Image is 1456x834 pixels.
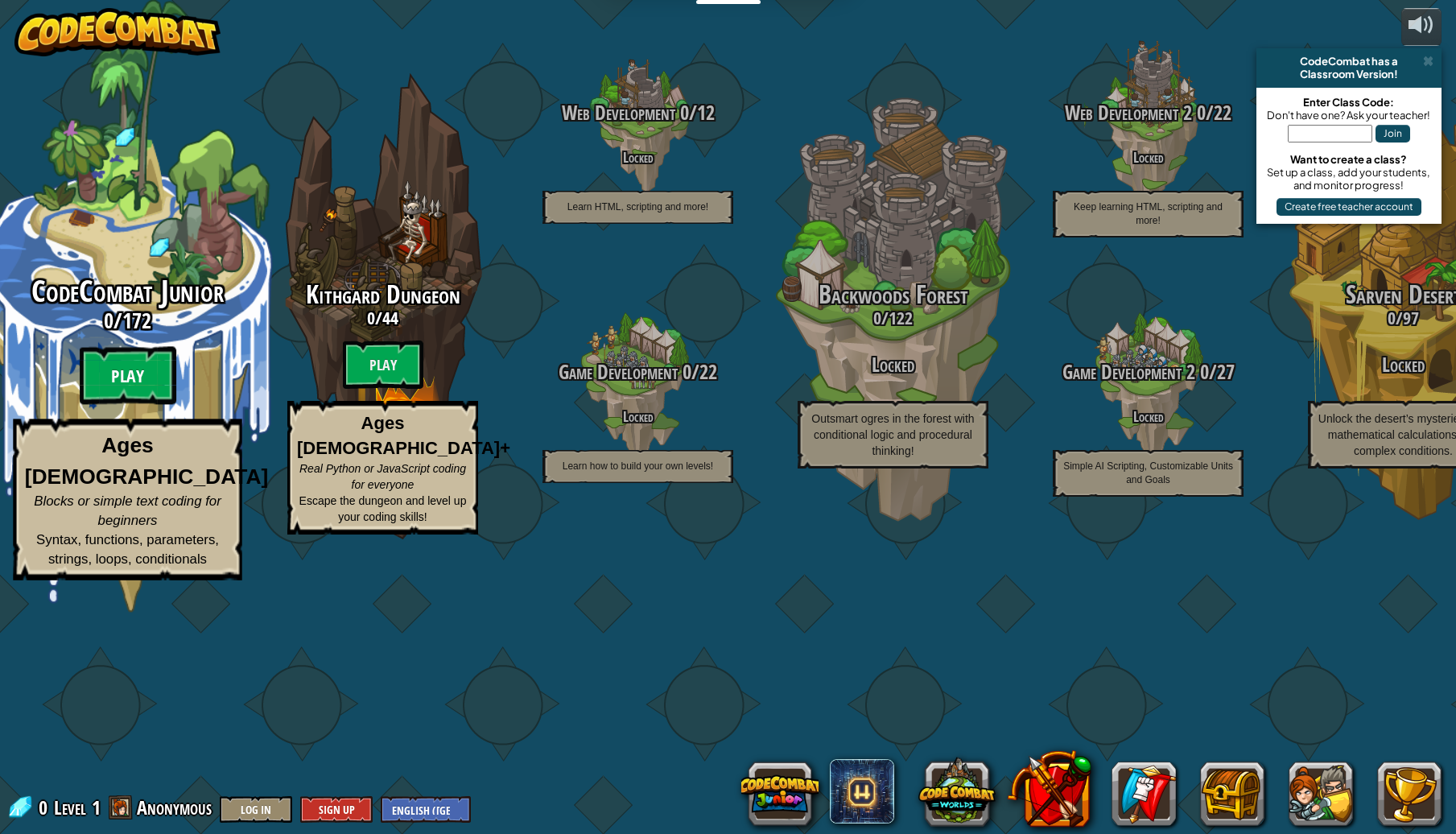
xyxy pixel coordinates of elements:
[220,796,292,823] button: Log In
[1063,460,1233,485] span: Simple AI Scripting, Customizable Units and Goals
[1195,358,1209,386] span: 0
[1264,166,1433,192] div: Set up a class, add your students, and monitor progress!
[1376,125,1410,142] button: Join
[1021,361,1276,383] h3: /
[104,306,113,335] span: 0
[306,277,460,312] span: Kithgard Dungeon
[1214,99,1231,126] span: 22
[1277,198,1421,216] button: Create free teacher account
[1021,150,1276,165] h4: Locked
[297,413,510,458] strong: Ages [DEMOGRAPHIC_DATA]+
[54,795,86,821] span: Level
[510,150,765,165] h4: Locked
[675,99,689,126] span: 0
[382,306,398,330] span: 44
[1217,358,1235,386] span: 27
[1388,306,1396,330] span: 0
[137,795,212,820] span: Anonymous
[92,795,101,820] span: 1
[1021,409,1276,424] h4: Locked
[34,493,221,528] span: Blocks or simple text coding for beginners
[122,306,151,335] span: 172
[765,354,1021,376] h3: Locked
[255,51,510,561] div: Complete previous world to unlock
[678,358,691,386] span: 0
[889,306,913,330] span: 122
[14,8,221,56] img: CodeCombat - Learn how to code by playing a game
[1021,102,1276,124] h3: /
[765,308,1021,328] h3: /
[510,361,765,383] h3: /
[1264,96,1433,109] div: Enter Class Code:
[699,358,717,386] span: 22
[1065,99,1192,126] span: Web Development 2
[1403,306,1419,330] span: 97
[1263,68,1435,81] div: Classroom Version!
[31,270,224,312] span: CodeCombat Junior
[255,308,510,328] h3: /
[697,99,715,126] span: 12
[299,494,467,523] span: Escape the dungeon and level up your coding skills!
[299,462,466,491] span: Real Python or JavaScript coding for everyone
[1263,55,1435,68] div: CodeCombat has a
[510,409,765,424] h4: Locked
[1062,358,1195,386] span: Game Development 2
[80,347,176,405] btn: Play
[367,306,375,330] span: 0
[1074,201,1223,226] span: Keep learning HTML, scripting and more!
[1192,99,1206,126] span: 0
[1264,109,1433,122] div: Don't have one? Ask your teacher!
[873,306,881,330] span: 0
[510,102,765,124] h3: /
[563,460,713,472] span: Learn how to build your own levels!
[1264,153,1433,166] div: Want to create a class?
[567,201,708,213] span: Learn HTML, scripting and more!
[1401,8,1442,46] button: Adjust volume
[562,99,675,126] span: Web Development
[25,434,269,489] strong: Ages [DEMOGRAPHIC_DATA]
[39,795,52,820] span: 0
[300,796,373,823] button: Sign Up
[559,358,678,386] span: Game Development
[811,412,974,457] span: Outsmart ogres in the forest with conditional logic and procedural thinking!
[36,532,219,567] span: Syntax, functions, parameters, strings, loops, conditionals
[343,341,423,389] btn: Play
[819,277,968,312] span: Backwoods Forest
